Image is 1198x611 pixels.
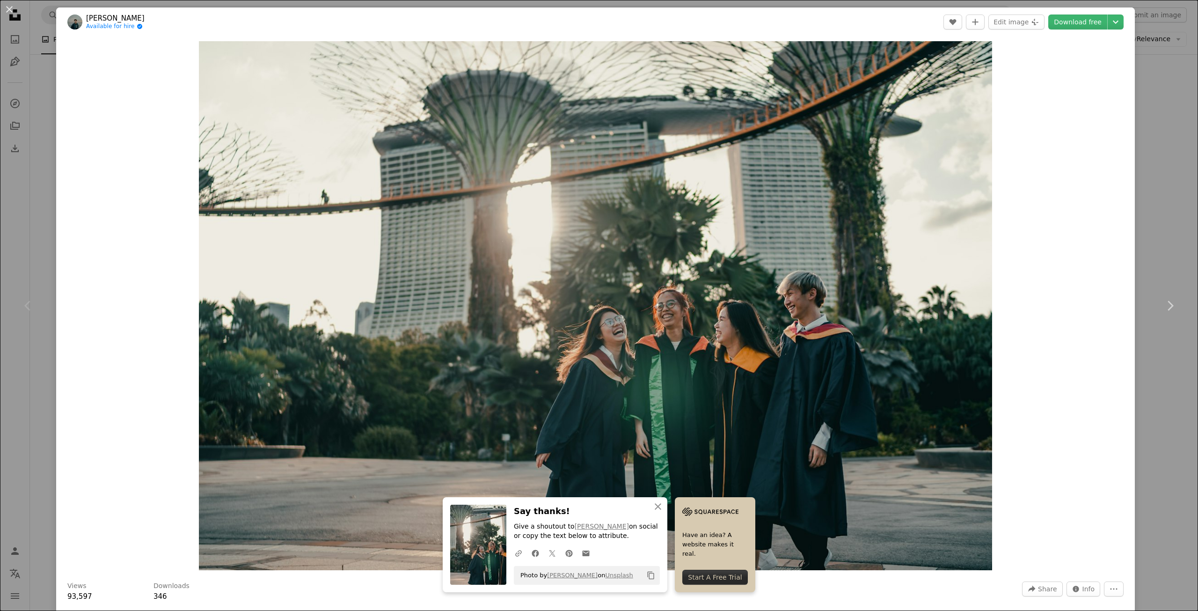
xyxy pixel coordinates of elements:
[675,497,755,592] a: Have an idea? A website makes it real.Start A Free Trial
[199,41,992,570] img: people in green and red academic dress standing on gray concrete pavement during daytime
[153,582,190,591] h3: Downloads
[514,522,660,541] p: Give a shoutout to on social or copy the text below to attribute.
[86,14,145,23] a: [PERSON_NAME]
[67,15,82,29] img: Go to Albert Vincent Wu's profile
[1067,582,1101,596] button: Stats about this image
[1038,582,1057,596] span: Share
[1082,582,1095,596] span: Info
[1022,582,1062,596] button: Share this image
[577,544,594,562] a: Share over email
[1142,261,1198,351] a: Next
[682,505,738,519] img: file-1705255347840-230a6ab5bca9image
[547,572,598,579] a: [PERSON_NAME]
[943,15,962,29] button: Like
[67,582,87,591] h3: Views
[1108,15,1124,29] button: Choose download size
[988,15,1045,29] button: Edit image
[575,523,629,530] a: [PERSON_NAME]
[199,41,992,570] button: Zoom in on this image
[966,15,985,29] button: Add to Collection
[682,530,748,558] span: Have an idea? A website makes it real.
[544,544,561,562] a: Share on Twitter
[67,592,92,601] span: 93,597
[1104,582,1124,596] button: More Actions
[605,572,633,579] a: Unsplash
[527,544,544,562] a: Share on Facebook
[514,505,660,518] h3: Say thanks!
[86,23,145,30] a: Available for hire
[516,568,633,583] span: Photo by on
[153,592,167,601] span: 346
[643,567,659,583] button: Copy to clipboard
[561,544,577,562] a: Share on Pinterest
[1048,15,1107,29] a: Download free
[682,570,748,585] div: Start A Free Trial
